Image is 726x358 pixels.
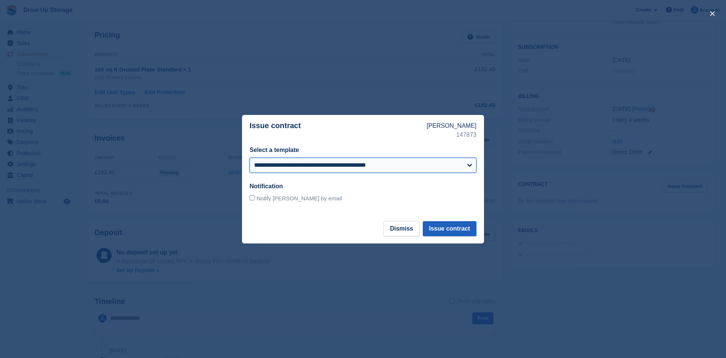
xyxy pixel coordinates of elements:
[250,147,299,153] label: Select a template
[383,221,419,236] button: Dismiss
[427,121,476,130] p: [PERSON_NAME]
[256,195,342,201] span: Notify [PERSON_NAME] by email
[250,183,283,189] label: Notification
[250,121,427,139] p: Issue contract
[423,221,476,236] button: Issue contract
[706,8,718,20] button: close
[427,130,476,139] p: 147873
[250,195,255,200] input: Notify [PERSON_NAME] by email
